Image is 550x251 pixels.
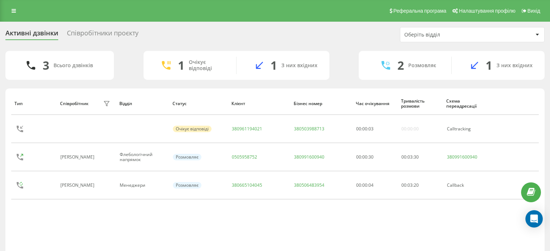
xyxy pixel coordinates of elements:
[60,155,96,160] div: [PERSON_NAME]
[232,182,262,188] a: 380665104045
[120,152,165,163] div: Флебологічний напрямок
[397,59,404,72] div: 2
[54,62,93,69] div: Всього дзвінків
[401,183,419,188] div: : :
[43,59,49,72] div: 3
[232,154,257,160] a: 0505958752
[5,29,58,40] div: Активні дзвінки
[281,62,317,69] div: З них вхідних
[356,155,393,160] div: 00:00:30
[356,126,361,132] span: 00
[447,183,490,188] div: Callback
[401,99,439,109] div: Тривалість розмови
[172,101,225,106] div: Статус
[408,154,413,160] span: 03
[408,62,436,69] div: Розмовляє
[446,99,490,109] div: Схема переадресації
[178,59,184,72] div: 1
[232,126,262,132] a: 380961194021
[401,182,406,188] span: 00
[60,183,96,188] div: [PERSON_NAME]
[356,101,394,106] div: Час очікування
[356,183,393,188] div: 00:00:04
[189,59,225,72] div: Очікує відповіді
[414,154,419,160] span: 30
[119,101,166,106] div: Відділ
[404,32,491,38] div: Оберіть відділ
[414,182,419,188] span: 20
[401,154,406,160] span: 00
[356,126,374,131] div: : :
[447,155,477,160] a: 380991600940
[528,8,540,14] span: Вихід
[270,59,277,72] div: 1
[173,154,201,160] div: Розмовляє
[294,126,324,132] a: 380503988713
[173,126,212,132] div: Очікує відповіді
[408,182,413,188] span: 03
[173,182,201,189] div: Розмовляє
[496,62,533,69] div: З них вхідних
[294,101,349,106] div: Бізнес номер
[393,8,447,14] span: Реферальна програма
[447,126,490,131] div: Calltracking
[14,101,53,106] div: Тип
[120,183,165,188] div: Менеджери
[459,8,515,14] span: Налаштування профілю
[60,101,89,106] div: Співробітник
[67,29,138,40] div: Співробітники проєкту
[294,154,324,160] a: 380991600940
[486,59,492,72] div: 1
[401,126,419,131] div: 00:00:00
[362,126,367,132] span: 00
[525,210,543,228] div: Open Intercom Messenger
[294,182,324,188] a: 380506483954
[231,101,287,106] div: Клієнт
[401,155,419,160] div: : :
[368,126,374,132] span: 03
